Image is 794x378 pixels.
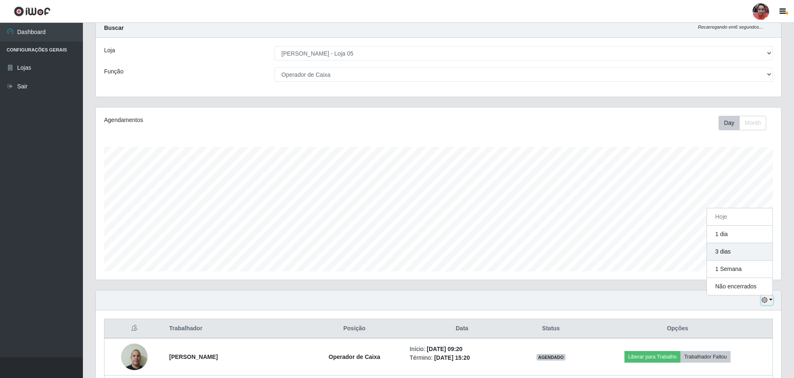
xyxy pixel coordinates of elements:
strong: Operador de Caixa [329,354,381,360]
strong: [PERSON_NAME] [169,354,218,360]
span: AGENDADO [537,354,566,361]
button: Liberar para Trabalho [624,351,680,363]
li: Início: [410,345,514,354]
strong: Buscar [104,24,124,31]
time: [DATE] 15:20 [434,354,470,361]
img: 1720400321152.jpeg [121,339,148,374]
li: Término: [410,354,514,362]
div: Agendamentos [104,116,376,124]
button: Month [739,116,766,130]
th: Opções [583,319,772,339]
label: Função [104,67,124,76]
div: Toolbar with button groups [719,116,773,130]
button: Trabalhador Faltou [680,351,731,363]
img: CoreUI Logo [14,6,51,17]
button: 1 Semana [707,261,772,278]
th: Trabalhador [164,319,304,339]
button: 1 dia [707,226,772,243]
time: [DATE] 09:20 [427,346,462,352]
th: Posição [304,319,405,339]
i: Recarregando em 6 segundos... [698,24,763,29]
th: Status [519,319,583,339]
th: Data [405,319,519,339]
label: Loja [104,46,115,55]
button: 3 dias [707,243,772,261]
button: Hoje [707,208,772,226]
div: First group [719,116,766,130]
button: Não encerrados [707,278,772,295]
button: Day [719,116,740,130]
